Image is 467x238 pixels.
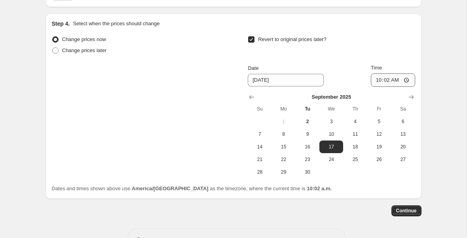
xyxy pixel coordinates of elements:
span: 10 [323,131,340,137]
button: Monday September 15 2025 [272,141,296,153]
button: Friday September 26 2025 [367,153,391,166]
button: Wednesday September 3 2025 [319,115,343,128]
button: Tuesday September 23 2025 [296,153,319,166]
span: 15 [275,144,292,150]
th: Monday [272,103,296,115]
th: Sunday [248,103,271,115]
th: Tuesday [296,103,319,115]
button: Thursday September 11 2025 [343,128,367,141]
span: Th [346,106,364,112]
button: Monday September 1 2025 [272,115,296,128]
button: Wednesday September 10 2025 [319,128,343,141]
button: Friday September 19 2025 [367,141,391,153]
span: Su [251,106,268,112]
input: 12:00 [371,73,415,87]
button: Monday September 29 2025 [272,166,296,178]
span: 26 [370,156,388,163]
button: Saturday September 6 2025 [391,115,415,128]
span: 1 [275,118,292,125]
span: 30 [299,169,316,175]
span: Tu [299,106,316,112]
button: Monday September 8 2025 [272,128,296,141]
button: Monday September 22 2025 [272,153,296,166]
button: Saturday September 13 2025 [391,128,415,141]
span: 23 [299,156,316,163]
th: Thursday [343,103,367,115]
span: 27 [394,156,412,163]
span: 24 [323,156,340,163]
span: 25 [346,156,364,163]
span: 6 [394,118,412,125]
span: 14 [251,144,268,150]
span: We [323,106,340,112]
button: Wednesday September 24 2025 [319,153,343,166]
button: Show previous month, August 2025 [246,92,257,103]
span: 12 [370,131,388,137]
span: 18 [346,144,364,150]
b: 10:02 a.m. [307,186,332,191]
span: 3 [323,118,340,125]
span: 16 [299,144,316,150]
span: Dates and times shown above use as the timezone, where the current time is [52,186,332,191]
span: 4 [346,118,364,125]
span: 5 [370,118,388,125]
button: Saturday September 27 2025 [391,153,415,166]
button: Sunday September 7 2025 [248,128,271,141]
button: Continue [391,205,421,216]
button: Sunday September 21 2025 [248,153,271,166]
span: 7 [251,131,268,137]
span: 22 [275,156,292,163]
span: 29 [275,169,292,175]
span: 2 [299,118,316,125]
button: Today Tuesday September 2 2025 [296,115,319,128]
span: Time [371,65,382,71]
span: 11 [346,131,364,137]
th: Wednesday [319,103,343,115]
button: Tuesday September 30 2025 [296,166,319,178]
button: Saturday September 20 2025 [391,141,415,153]
span: Date [248,65,258,71]
button: Show next month, October 2025 [406,92,417,103]
span: Change prices later [62,47,107,53]
span: Change prices now [62,36,106,42]
span: 21 [251,156,268,163]
span: 8 [275,131,292,137]
span: 28 [251,169,268,175]
h2: Step 4. [52,20,70,28]
button: Thursday September 4 2025 [343,115,367,128]
button: Tuesday September 9 2025 [296,128,319,141]
th: Saturday [391,103,415,115]
button: Wednesday September 17 2025 [319,141,343,153]
button: Friday September 12 2025 [367,128,391,141]
input: 9/2/2025 [248,74,324,86]
th: Friday [367,103,391,115]
span: Continue [396,208,417,214]
button: Tuesday September 16 2025 [296,141,319,153]
span: 19 [370,144,388,150]
button: Sunday September 14 2025 [248,141,271,153]
span: 20 [394,144,412,150]
p: Select when the prices should change [73,20,159,28]
span: 17 [323,144,340,150]
button: Thursday September 18 2025 [343,141,367,153]
span: Revert to original prices later? [258,36,327,42]
b: America/[GEOGRAPHIC_DATA] [132,186,209,191]
span: 9 [299,131,316,137]
button: Sunday September 28 2025 [248,166,271,178]
span: 13 [394,131,412,137]
button: Friday September 5 2025 [367,115,391,128]
span: Mo [275,106,292,112]
span: Fr [370,106,388,112]
span: Sa [394,106,412,112]
button: Thursday September 25 2025 [343,153,367,166]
